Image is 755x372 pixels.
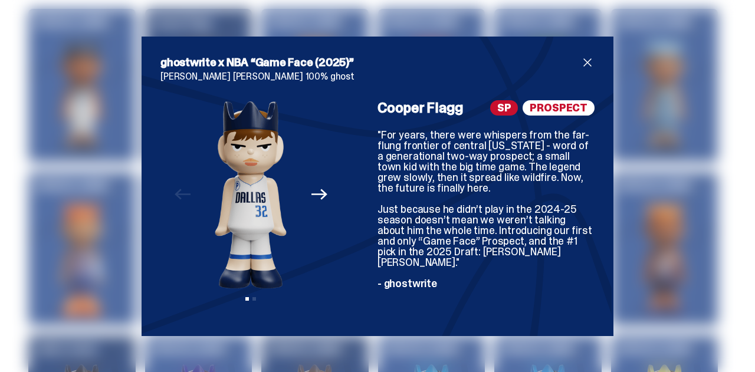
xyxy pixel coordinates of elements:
span: PROSPECT [523,100,595,116]
p: [PERSON_NAME] [PERSON_NAME] 100% ghost [160,72,595,81]
span: SP [490,100,518,116]
img: NBA%20Game%20Face%20-%20Website%20Archive.275.png [175,100,326,289]
span: - ghostwrite [377,276,437,291]
button: View slide 2 [252,297,256,301]
h2: ghostwrite x NBA “Game Face (2025)” [160,55,580,70]
button: Next [306,182,332,208]
h4: Cooper Flagg [377,101,464,115]
button: View slide 1 [245,297,249,301]
div: "For years, there were whispers from the far-flung frontier of central [US_STATE] - word of a gen... [377,130,595,317]
button: close [580,55,595,70]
